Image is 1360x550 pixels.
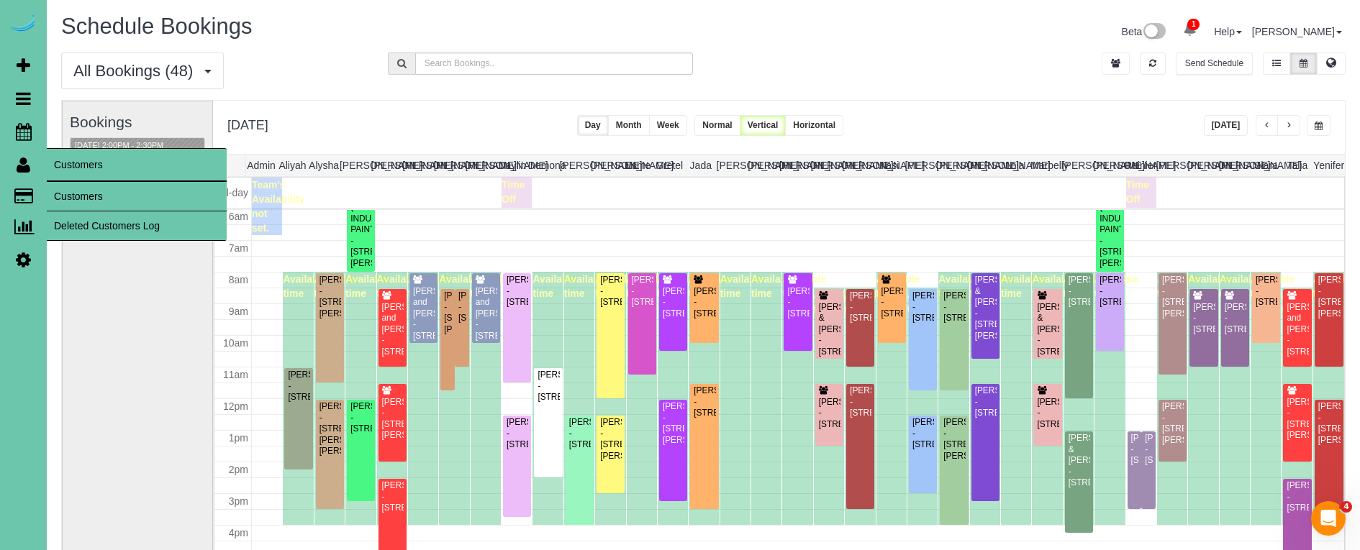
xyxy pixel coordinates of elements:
div: [PERSON_NAME] - [STREET_ADDRESS][PERSON_NAME] [1161,275,1184,319]
span: Available time [907,289,951,315]
span: 8am [229,274,248,285]
th: Reinier [1125,155,1156,176]
div: [PERSON_NAME] - [STREET_ADDRESS] [881,286,903,319]
th: [PERSON_NAME] [559,155,591,176]
span: 2pm [229,464,248,475]
span: 9am [229,306,248,317]
span: Available time [689,273,733,299]
span: Available time [377,273,421,299]
th: [PERSON_NAME] [748,155,779,176]
th: [PERSON_NAME] [1156,155,1188,176]
th: Marbelly [1030,155,1062,176]
div: [PERSON_NAME] - [STREET_ADDRESS] [350,401,372,434]
div: [PERSON_NAME] - [STREET_ADDRESS] [1068,275,1090,308]
span: Available time [595,273,639,299]
img: Automaid Logo [9,14,37,35]
div: [PERSON_NAME] & [PERSON_NAME] - [STREET_ADDRESS] [1068,433,1090,488]
th: [PERSON_NAME] [591,155,622,176]
h3: Bookings [70,114,205,130]
th: Gretel [653,155,685,176]
span: Available time [845,289,889,315]
div: [PERSON_NAME] - [STREET_ADDRESS] [662,286,684,319]
span: 1 [1187,19,1200,30]
span: Available time [283,273,327,299]
span: Available time [751,273,795,299]
span: Team's Availability not set. [252,179,304,234]
div: [PERSON_NAME] - [STREET_ADDRESS][PERSON_NAME] [662,401,684,446]
div: [PERSON_NAME] & [PERSON_NAME] - [STREET_ADDRESS] [818,302,840,357]
th: Kasi [874,155,905,176]
th: [PERSON_NAME] [340,155,371,176]
iframe: Intercom live chat [1311,501,1346,536]
span: Available time [1251,273,1295,299]
div: [PERSON_NAME] - [STREET_ADDRESS] [631,275,653,308]
span: Available time [658,273,702,299]
span: Available time [720,273,764,299]
th: [PERSON_NAME] [842,155,874,176]
button: Month [608,115,650,136]
th: [PERSON_NAME] [1219,155,1251,176]
th: Aliyah [277,155,309,176]
div: [PERSON_NAME] - [STREET_ADDRESS] [943,290,965,324]
div: [PERSON_NAME] - [STREET_ADDRESS] [506,417,528,450]
span: Available time [408,273,452,299]
button: Week [649,115,687,136]
div: [PERSON_NAME] - [STREET_ADDRESS][PERSON_NAME] [381,397,404,441]
button: All Bookings (48) [61,52,224,89]
th: [PERSON_NAME] [402,155,434,176]
div: [PERSON_NAME] - [STREET_ADDRESS] [1255,275,1277,308]
h2: [DATE] [227,115,268,133]
th: Alysha [308,155,340,176]
div: [PERSON_NAME] - [STREET_ADDRESS] [1130,433,1138,466]
span: Time Off [1126,179,1149,205]
div: [PERSON_NAME] - [STREET_ADDRESS][PERSON_NAME] [1318,401,1341,446]
a: [PERSON_NAME] [1252,26,1342,37]
th: Siara [1251,155,1282,176]
a: Beta [1122,26,1166,37]
div: [PERSON_NAME] - [STREET_ADDRESS] [1286,480,1308,513]
span: Available time [1064,273,1107,299]
button: Send Schedule [1176,52,1253,75]
button: [DATE] 2:00PM - 2:30PM [71,138,168,153]
div: [PERSON_NAME] - [STREET_ADDRESS][PERSON_NAME] [1318,275,1341,319]
button: Normal [694,115,740,136]
th: [PERSON_NAME] [465,155,497,176]
span: Available time [471,273,514,299]
div: [PERSON_NAME] - [STREET_ADDRESS] [693,286,715,319]
th: Talia [1282,155,1313,176]
span: Available time [1001,273,1045,299]
span: Available time [814,289,858,315]
input: Search Bookings.. [415,52,693,75]
span: Available time [1220,273,1264,299]
a: Help [1214,26,1242,37]
div: [PERSON_NAME] - [STREET_ADDRESS] [912,417,934,450]
div: [PERSON_NAME] - [STREET_ADDRESS][PERSON_NAME] [319,275,341,319]
th: [PERSON_NAME] [371,155,403,176]
span: 12pm [223,400,248,412]
th: [PERSON_NAME] [717,155,748,176]
div: [PERSON_NAME] - [STREET_ADDRESS] [287,370,309,403]
span: Available time [1188,273,1232,299]
th: Demona [528,155,560,176]
th: Admin [245,155,277,176]
span: Available time [970,273,1014,299]
div: [PERSON_NAME] - [STREET_ADDRESS] [849,290,871,324]
th: [PERSON_NAME] [1187,155,1219,176]
div: [PERSON_NAME] - [STREET_ADDRESS] [599,275,622,308]
span: 4 [1341,501,1352,513]
div: [PERSON_NAME] and [PERSON_NAME] - [STREET_ADDRESS] [1286,302,1308,357]
span: Available time [938,273,982,299]
span: Available time [345,273,389,299]
th: Daylin [497,155,528,176]
span: 3pm [229,495,248,507]
ul: Customers [47,181,227,241]
span: Customers [47,148,227,181]
span: Available time [564,273,608,299]
th: [PERSON_NAME] [968,155,999,176]
th: [PERSON_NAME] [1062,155,1094,176]
div: [PERSON_NAME] - [STREET_ADDRESS] [1144,433,1153,466]
div: [PERSON_NAME] - [STREET_ADDRESS] [849,385,871,418]
span: Available time [1094,273,1138,299]
span: 10am [223,337,248,349]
